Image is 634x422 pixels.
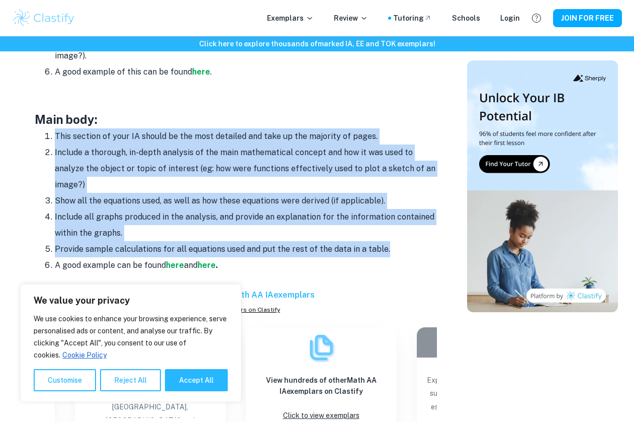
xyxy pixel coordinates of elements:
[553,9,622,27] button: JOIN FOR FREE
[334,13,368,24] p: Review
[306,332,336,363] img: Exemplars
[425,374,560,418] p: Exploring the method of calculating the surface area of solid of revolution and estimating the la...
[55,257,437,273] li: A good example can be found and
[100,369,161,391] button: Reject All
[198,260,216,270] a: here
[165,369,228,391] button: Accept All
[267,13,314,24] p: Exemplars
[55,145,437,193] li: Include a thorough, in-depth analysis of the main mathematical concept and how it was used to ana...
[55,209,437,241] li: Include all graphs produced in the analysis, and provide an explanation for the information conta...
[393,13,432,24] a: Tutoring
[12,8,76,28] img: Clastify logo
[166,260,184,270] a: here
[528,10,545,27] button: Help and Feedback
[35,110,437,128] h3: Main body:
[2,38,632,49] h6: Click here to explore thousands of marked IA, EE and TOK exemplars !
[20,284,241,402] div: We value your privacy
[452,13,480,24] a: Schools
[34,313,228,361] p: We use cookies to enhance your browsing experience, serve personalised ads or content, and analys...
[55,193,437,209] li: Show all the equations used, as well as how these equations were derived (if applicable).
[62,350,107,360] a: Cookie Policy
[500,13,520,24] a: Login
[467,60,618,312] img: Thumbnail
[55,241,437,257] li: Provide sample calculations for all equations used and put the rest of the data in a table.
[192,67,210,77] a: here
[34,295,228,307] p: We value your privacy
[254,375,389,397] h6: View hundreds of other Math AA IA exemplars on Clastify
[216,260,218,270] strong: .
[55,128,437,145] li: This section of your IA should be the most detailed and take up the majority of pages.
[55,64,437,80] li: A good example of this can be found .
[34,369,96,391] button: Customise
